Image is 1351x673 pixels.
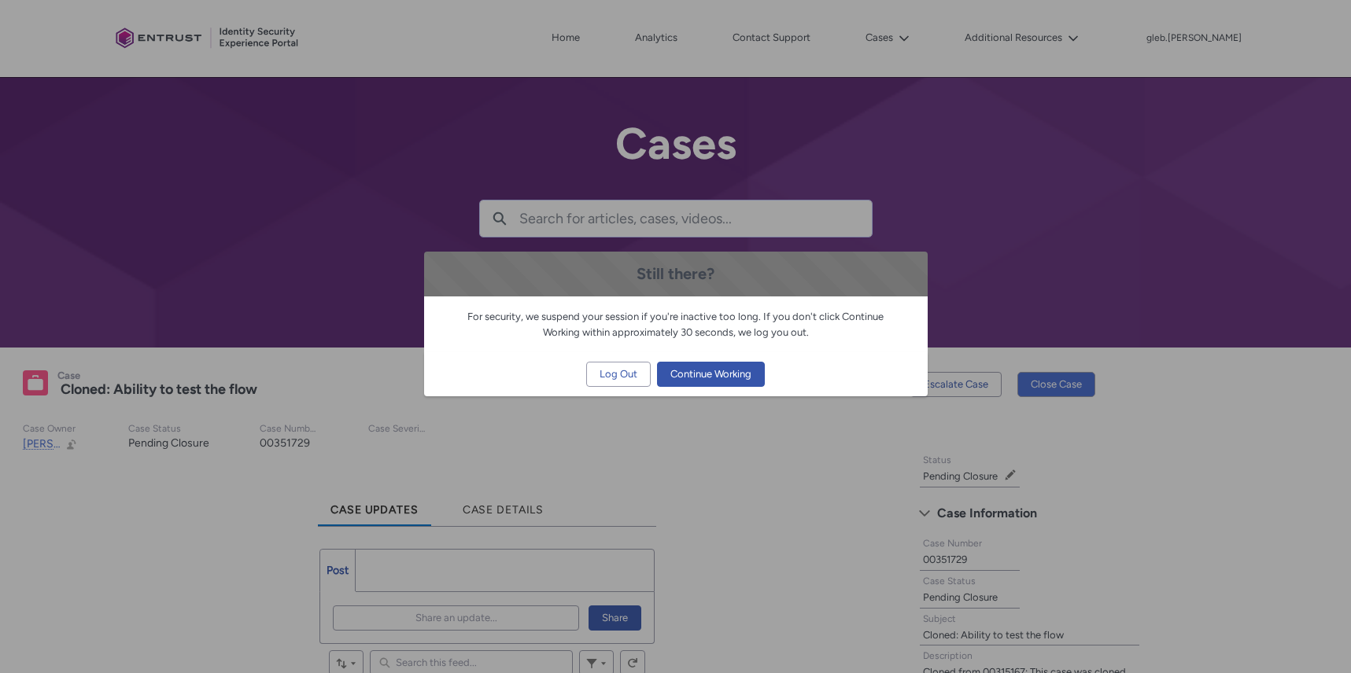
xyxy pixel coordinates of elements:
span: Still there? [637,264,714,283]
button: Log Out [586,362,651,387]
button: Continue Working [657,362,765,387]
span: Continue Working [670,362,751,386]
iframe: Qualified Messenger [1071,309,1351,673]
span: Log Out [600,362,637,386]
span: For security, we suspend your session if you're inactive too long. If you don't click Continue Wo... [467,311,884,338]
